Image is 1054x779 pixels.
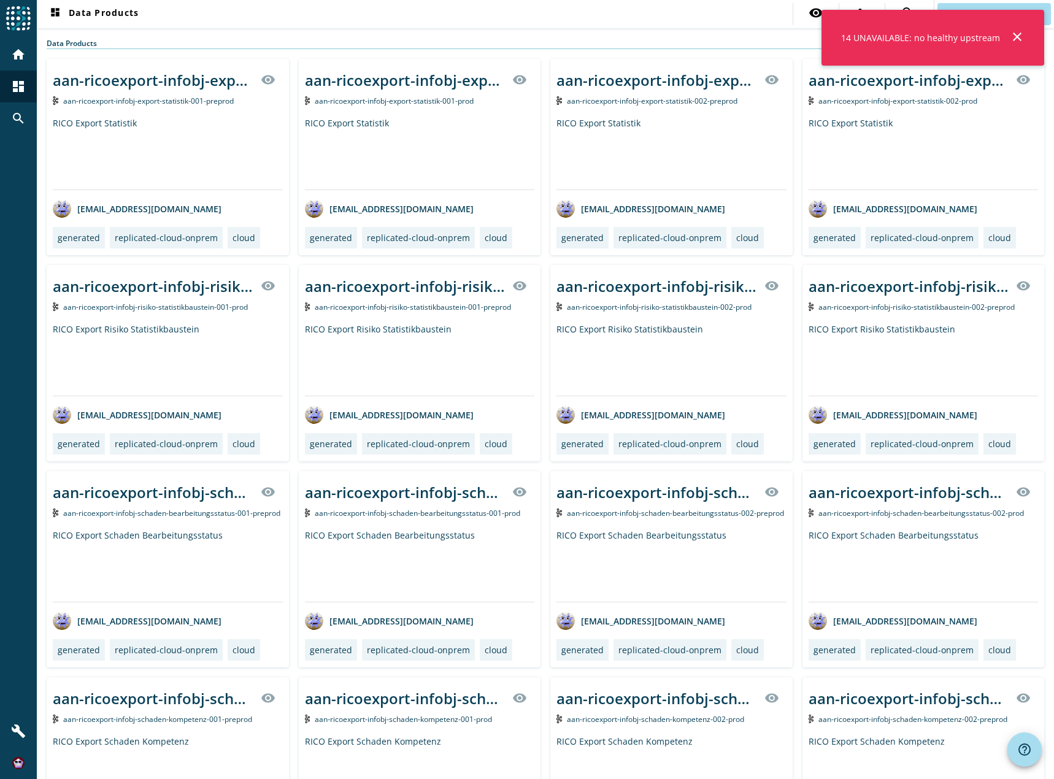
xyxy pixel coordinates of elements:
mat-icon: visibility [1016,278,1031,293]
div: [EMAIL_ADDRESS][DOMAIN_NAME] [53,405,221,424]
div: generated [814,232,856,244]
div: generated [310,232,352,244]
span: Kafka Topic: aan-ricoexport-infobj-schaden-bearbeitungsstatus-001-prod [315,508,520,518]
img: Kafka Topic: aan-ricoexport-infobj-schaden-bearbeitungsstatus-002-prod [809,508,814,517]
div: cloud [233,438,255,450]
div: 14 UNAVAILABLE: no healthy upstream [836,27,1005,48]
mat-icon: visibility [1016,485,1031,499]
span: Kafka Topic: aan-ricoexport-infobj-schaden-kompetenz-002-prod [567,714,744,724]
mat-icon: visibility [764,485,779,499]
div: Data Products [47,38,1044,49]
mat-icon: visibility [261,278,275,293]
img: Kafka Topic: aan-ricoexport-infobj-export-statistik-002-preprod [556,96,562,105]
mat-icon: search [11,111,26,126]
img: avatar [809,405,827,424]
mat-icon: build [11,724,26,739]
img: Kafka Topic: aan-ricoexport-infobj-schaden-kompetenz-002-preprod [809,715,814,723]
div: RICO Export Schaden Bearbeitungsstatus [305,529,535,602]
div: generated [561,644,604,656]
div: RICO Export Schaden Bearbeitungsstatus [809,529,1039,602]
mat-icon: visibility [764,691,779,705]
mat-icon: visibility [512,278,527,293]
img: Kafka Topic: aan-ricoexport-infobj-schaden-kompetenz-001-prod [305,715,310,723]
div: RICO Export Statistik [53,117,283,190]
button: Data Products [43,3,144,25]
mat-icon: visibility [512,485,527,499]
span: Kafka Topic: aan-ricoexport-infobj-schaden-bearbeitungsstatus-002-prod [818,508,1024,518]
div: [EMAIL_ADDRESS][DOMAIN_NAME] [556,612,725,630]
div: cloud [988,232,1011,244]
div: aan-ricoexport-infobj-schaden-bearbeitungsstatus-001-_stage_ [53,482,253,502]
div: generated [561,232,604,244]
span: Kafka Topic: aan-ricoexport-infobj-risiko-statistikbaustein-001-prod [63,302,248,312]
img: avatar [305,199,323,218]
div: aan-ricoexport-infobj-risiko-statistikbaustein-002-_stage_ [809,276,1009,296]
img: avatar [556,405,575,424]
img: f40bc641cdaa4136c0e0558ddde32189 [12,757,25,769]
img: Kafka Topic: aan-ricoexport-infobj-export-statistik-001-preprod [53,96,58,105]
div: replicated-cloud-onprem [618,644,721,656]
div: cloud [233,232,255,244]
img: Kafka Topic: aan-ricoexport-infobj-export-statistik-001-prod [305,96,310,105]
span: Kafka Topic: aan-ricoexport-infobj-export-statistik-001-preprod [63,96,234,106]
div: [EMAIL_ADDRESS][DOMAIN_NAME] [305,612,474,630]
div: aan-ricoexport-infobj-schaden-kompetenz-002-_stage_ [809,688,1009,708]
div: aan-ricoexport-infobj-schaden-kompetenz-002-_stage_ [556,688,757,708]
span: Kafka Topic: aan-ricoexport-infobj-export-statistik-002-prod [818,96,977,106]
span: Kafka Topic: aan-ricoexport-infobj-risiko-statistikbaustein-002-preprod [818,302,1015,312]
div: cloud [485,438,507,450]
div: replicated-cloud-onprem [115,232,218,244]
div: RICO Export Risiko Statistikbaustein [556,323,787,396]
span: Kafka Topic: aan-ricoexport-infobj-schaden-bearbeitungsstatus-001-preprod [63,508,280,518]
div: replicated-cloud-onprem [871,232,974,244]
div: RICO Export Statistik [305,117,535,190]
div: generated [58,644,100,656]
mat-icon: visibility [512,72,527,87]
div: aan-ricoexport-infobj-risiko-statistikbaustein-001-_stage_ [53,276,253,296]
div: aan-ricoexport-infobj-export-statistik-002-_stage_ [556,70,757,90]
div: aan-ricoexport-infobj-export-statistik-001-_stage_ [305,70,506,90]
div: aan-ricoexport-infobj-export-statistik-002-_stage_ [809,70,1009,90]
div: aan-ricoexport-infobj-risiko-statistikbaustein-001-_stage_ [305,276,506,296]
div: aan-ricoexport-infobj-export-statistik-001-_stage_ [53,70,253,90]
div: RICO Export Schaden Bearbeitungsstatus [556,529,787,602]
div: generated [310,438,352,450]
span: Kafka Topic: aan-ricoexport-infobj-risiko-statistikbaustein-002-prod [567,302,752,312]
div: cloud [736,644,759,656]
img: avatar [809,199,827,218]
span: Kafka Topic: aan-ricoexport-infobj-schaden-kompetenz-002-preprod [818,714,1007,724]
div: [EMAIL_ADDRESS][DOMAIN_NAME] [53,199,221,218]
div: [EMAIL_ADDRESS][DOMAIN_NAME] [556,199,725,218]
img: avatar [53,199,71,218]
div: RICO Export Risiko Statistikbaustein [809,323,1039,396]
div: replicated-cloud-onprem [115,438,218,450]
mat-icon: visibility [512,691,527,705]
div: [EMAIL_ADDRESS][DOMAIN_NAME] [809,199,977,218]
span: Kafka Topic: aan-ricoexport-infobj-schaden-bearbeitungsstatus-002-preprod [567,508,784,518]
div: cloud [233,644,255,656]
div: [EMAIL_ADDRESS][DOMAIN_NAME] [305,199,474,218]
div: [EMAIL_ADDRESS][DOMAIN_NAME] [53,612,221,630]
span: Kafka Topic: aan-ricoexport-infobj-schaden-kompetenz-001-prod [315,714,492,724]
div: aan-ricoexport-infobj-schaden-bearbeitungsstatus-001-_stage_ [305,482,506,502]
img: Kafka Topic: aan-ricoexport-infobj-schaden-bearbeitungsstatus-001-preprod [53,508,58,517]
div: replicated-cloud-onprem [367,438,470,450]
mat-icon: visibility [1016,691,1031,705]
div: [EMAIL_ADDRESS][DOMAIN_NAME] [305,405,474,424]
div: replicated-cloud-onprem [367,644,470,656]
div: cloud [485,232,507,244]
img: spoud-logo.svg [6,6,31,31]
div: generated [310,644,352,656]
mat-icon: visibility [261,72,275,87]
div: generated [814,644,856,656]
img: Kafka Topic: aan-ricoexport-infobj-risiko-statistikbaustein-001-prod [53,302,58,311]
div: cloud [988,438,1011,450]
div: aan-ricoexport-infobj-schaden-kompetenz-001-_stage_ [53,688,253,708]
div: replicated-cloud-onprem [618,232,721,244]
mat-icon: visibility [261,485,275,499]
div: replicated-cloud-onprem [871,644,974,656]
mat-icon: visibility [764,72,779,87]
div: generated [814,438,856,450]
span: Data Products [48,7,139,21]
mat-icon: visibility [809,6,823,20]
